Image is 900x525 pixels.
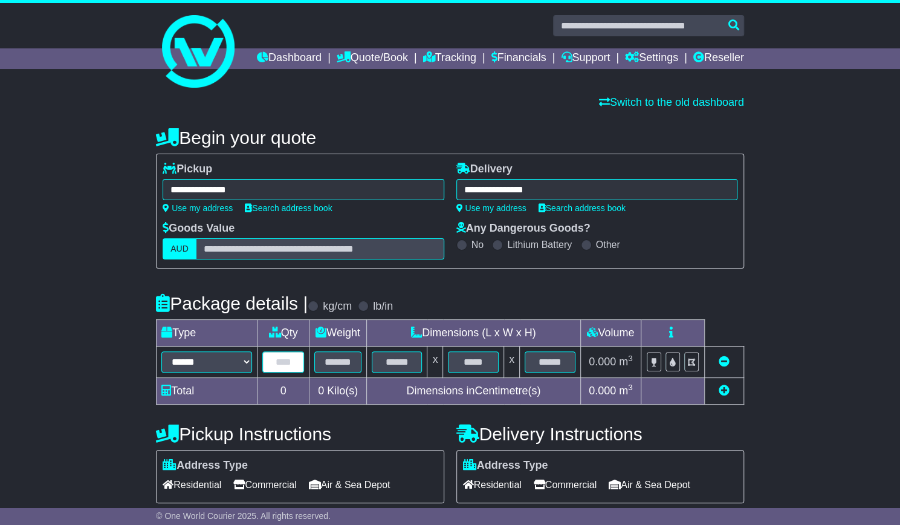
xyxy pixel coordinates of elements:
label: Lithium Battery [507,239,572,250]
label: AUD [163,238,196,259]
a: Search address book [245,203,332,213]
span: Air & Sea Depot [609,475,690,494]
td: Volume [580,320,641,347]
label: kg/cm [323,300,352,313]
sup: 3 [628,383,633,392]
td: 0 [257,378,309,405]
label: Any Dangerous Goods? [456,222,591,235]
label: Address Type [463,459,548,472]
sup: 3 [628,354,633,363]
label: Delivery [456,163,513,176]
a: Search address book [539,203,626,213]
label: Other [596,239,620,250]
h4: Delivery Instructions [456,424,744,444]
td: Dimensions (L x W x H) [366,320,580,347]
a: Quote/Book [337,48,408,69]
a: Add new item [719,385,730,397]
td: Type [157,320,257,347]
span: © One World Courier 2025. All rights reserved. [156,511,331,521]
a: Financials [491,48,546,69]
a: Use my address [456,203,526,213]
a: Use my address [163,203,233,213]
h4: Begin your quote [156,128,744,148]
label: Pickup [163,163,212,176]
span: 0.000 [589,356,616,368]
label: Goods Value [163,222,235,235]
span: m [619,356,633,368]
td: Total [157,378,257,405]
span: 0 [318,385,324,397]
a: Switch to the old dashboard [599,96,744,108]
span: m [619,385,633,397]
h4: Pickup Instructions [156,424,444,444]
td: Qty [257,320,309,347]
td: x [427,347,443,378]
a: Settings [625,48,678,69]
td: Dimensions in Centimetre(s) [366,378,580,405]
h4: Package details | [156,293,308,313]
label: No [471,239,484,250]
td: Weight [309,320,367,347]
span: 0.000 [589,385,616,397]
label: Address Type [163,459,248,472]
span: Residential [163,475,221,494]
a: Tracking [422,48,476,69]
span: Commercial [534,475,597,494]
a: Reseller [693,48,744,69]
a: Support [561,48,610,69]
span: Residential [463,475,522,494]
td: x [504,347,520,378]
label: lb/in [373,300,393,313]
a: Remove this item [719,356,730,368]
td: Kilo(s) [309,378,367,405]
span: Air & Sea Depot [309,475,390,494]
a: Dashboard [257,48,322,69]
span: Commercial [233,475,296,494]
